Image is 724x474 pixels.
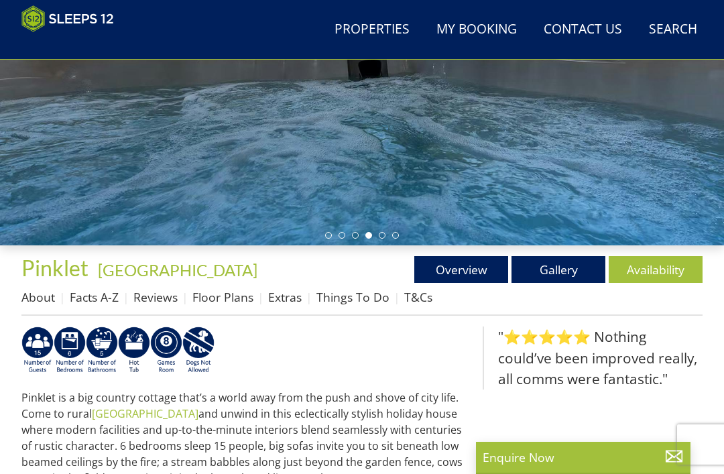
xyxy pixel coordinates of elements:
span: Pinklet [21,255,88,281]
a: About [21,289,55,305]
a: Pinklet [21,255,93,281]
img: AD_4nXdtMqFLQeNd5SD_yg5mtFB1sUCemmLv_z8hISZZtoESff8uqprI2Ap3l0Pe6G3wogWlQaPaciGoyoSy1epxtlSaMm8_H... [182,327,215,375]
a: Facts A-Z [70,289,119,305]
a: Search [644,15,703,45]
a: Floor Plans [192,289,253,305]
img: AD_4nXdm7d4G2YDlTvDNqQTdX1vdTAEAvNtUEKlmdBdwfA56JoWD8uu9-l1tHBTjLitErEH7b5pr3HeNp36h7pU9MuRJVB8Ke... [21,327,54,375]
a: Reviews [133,289,178,305]
img: AD_4nXfRzBlt2m0mIteXDhAcJCdmEApIceFt1SPvkcB48nqgTZkfMpQlDmULa47fkdYiHD0skDUgcqepViZHFLjVKS2LWHUqM... [54,327,86,375]
a: [GEOGRAPHIC_DATA] [92,406,198,421]
span: - [93,260,257,280]
blockquote: "⭐⭐⭐⭐⭐ Nothing could’ve been improved really, all comms were fantastic." [483,327,703,390]
img: AD_4nXcMgaL2UimRLXeXiAqm8UPE-AF_sZahunijfYMEIQ5SjfSEJI6yyokxyra45ncz6iSW_QuFDoDBo1Fywy-cEzVuZq-ph... [86,327,118,375]
a: Gallery [511,256,605,283]
a: Properties [329,15,415,45]
a: Availability [609,256,703,283]
a: T&Cs [404,289,432,305]
iframe: Customer reviews powered by Trustpilot [15,40,156,52]
a: Contact Us [538,15,627,45]
a: Extras [268,289,302,305]
img: AD_4nXdrZMsjcYNLGsKuA84hRzvIbesVCpXJ0qqnwZoX5ch9Zjv73tWe4fnFRs2gJ9dSiUubhZXckSJX_mqrZBmYExREIfryF... [150,327,182,375]
a: [GEOGRAPHIC_DATA] [98,260,257,280]
a: Overview [414,256,508,283]
a: Things To Do [316,289,389,305]
img: Sleeps 12 [21,5,114,32]
p: Enquire Now [483,449,684,466]
a: My Booking [431,15,522,45]
img: AD_4nXcpX5uDwed6-YChlrI2BYOgXwgg3aqYHOhRm0XfZB-YtQW2NrmeCr45vGAfVKUq4uWnc59ZmEsEzoF5o39EWARlT1ewO... [118,327,150,375]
